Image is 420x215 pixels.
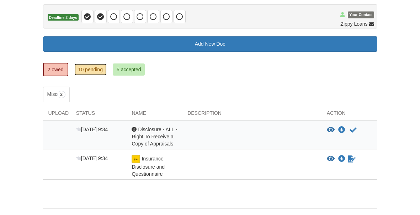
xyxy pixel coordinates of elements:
span: [DATE] 9:34 [76,127,108,132]
span: Deadline 2 days [48,14,79,21]
span: Insurance Disclosure and Questionnaire [132,156,165,177]
div: Action [321,109,377,120]
span: Zippy Loans [340,20,367,27]
a: 5 accepted [113,63,145,76]
button: View Insurance Disclosure and Questionnaire [327,155,335,163]
button: View Disclosure - ALL - Right To Receive a Copy of Appraisals [327,127,335,134]
img: esign icon [132,155,140,163]
a: 10 pending [74,63,107,76]
div: Name [126,109,182,120]
div: Description [182,109,321,120]
span: Your Contact [348,12,374,19]
div: Upload [43,109,71,120]
a: Waiting for your co-borrower to e-sign [347,155,356,163]
a: 2 owed [43,63,68,76]
button: Acknowledge receipt of document [349,126,357,134]
a: Download Disclosure - ALL - Right To Receive a Copy of Appraisals [338,127,345,133]
a: Download Insurance Disclosure and Questionnaire [338,156,345,162]
div: Status [71,109,127,120]
span: Disclosure - ALL - Right To Receive a Copy of Appraisals [132,127,177,147]
span: 2 [57,91,65,98]
a: Add New Doc [43,36,377,52]
a: Misc [43,87,70,102]
span: [DATE] 9:34 [76,155,108,161]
